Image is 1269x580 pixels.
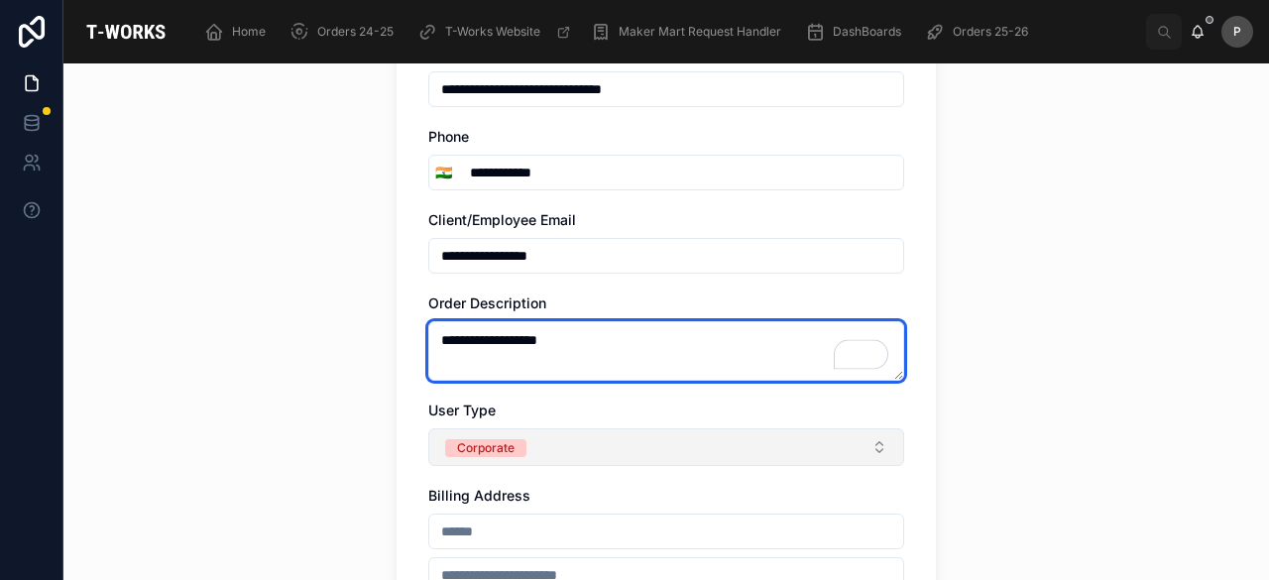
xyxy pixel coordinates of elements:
textarea: To enrich screen reader interactions, please activate Accessibility in Grammarly extension settings [428,321,904,381]
div: scrollable content [188,10,1146,54]
span: Maker Mart Request Handler [619,24,781,40]
span: Order Description [428,294,546,311]
span: Orders 25-26 [953,24,1028,40]
span: User Type [428,402,496,418]
button: Select Button [429,155,458,190]
span: P [1233,24,1241,40]
span: Phone [428,128,469,145]
a: Orders 24-25 [284,14,407,50]
button: Select Button [428,428,904,466]
span: T-Works Website [445,24,540,40]
a: Maker Mart Request Handler [585,14,795,50]
span: Client/Employee Email [428,211,576,228]
span: Billing Address [428,487,530,504]
a: Home [198,14,280,50]
span: Orders 24-25 [317,24,394,40]
span: Home [232,24,266,40]
a: DashBoards [799,14,915,50]
span: DashBoards [833,24,901,40]
span: 🇮🇳 [435,163,452,182]
div: Corporate [457,439,515,457]
a: Orders 25-26 [919,14,1042,50]
a: T-Works Website [411,14,581,50]
img: App logo [79,16,173,48]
